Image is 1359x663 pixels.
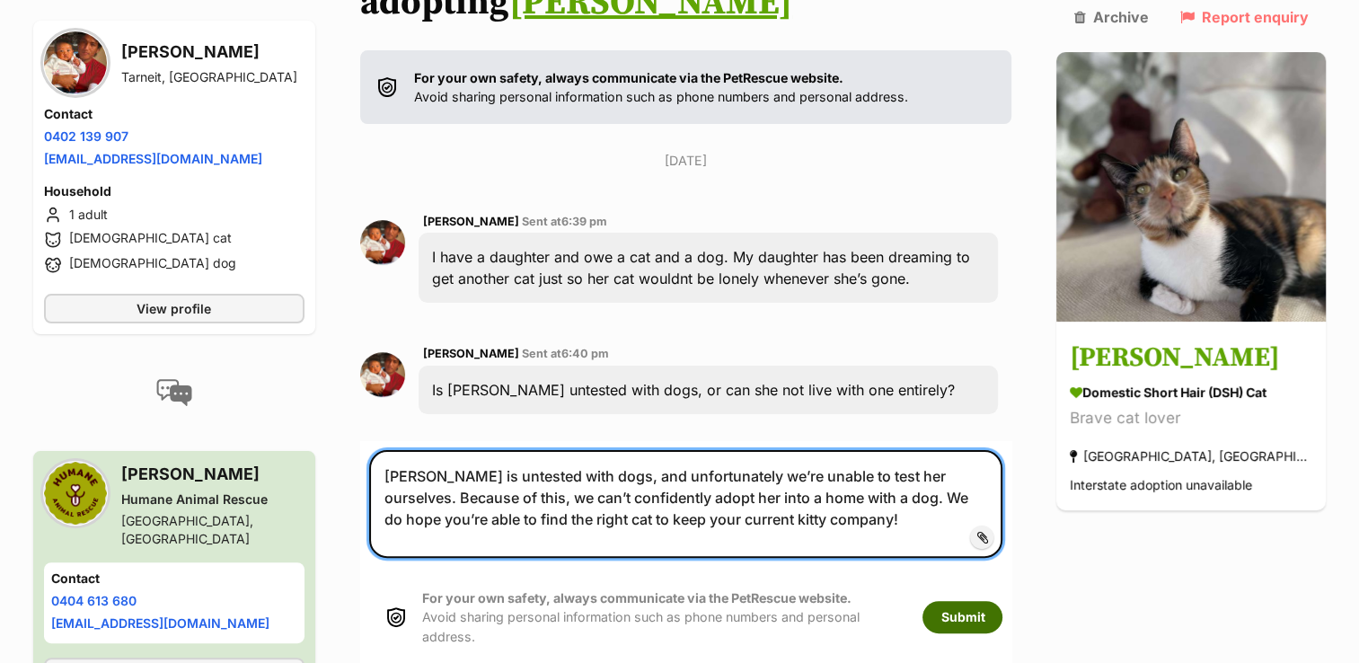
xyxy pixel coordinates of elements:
[561,347,609,360] span: 6:40 pm
[1056,52,1326,322] img: Griselda
[522,215,607,228] span: Sent at
[1070,339,1312,379] h3: [PERSON_NAME]
[1074,9,1149,25] a: Archive
[44,105,304,123] h4: Contact
[419,366,999,414] div: Is [PERSON_NAME] untested with dogs, or can she not live with one entirely?
[561,215,607,228] span: 6:39 pm
[44,182,304,200] h4: Household
[422,588,905,646] p: Avoid sharing personal information such as phone numbers and personal address.
[360,151,1012,170] p: [DATE]
[922,601,1002,633] button: Submit
[1180,9,1309,25] a: Report enquiry
[1070,384,1312,402] div: Domestic Short Hair (DSH) Cat
[414,70,843,85] strong: For your own safety, always communicate via the PetRescue website.
[121,491,304,508] div: Humane Animal Rescue
[422,590,852,606] strong: For your own safety, always communicate via the PetRescue website.
[1070,478,1252,493] span: Interstate adoption unavailable
[44,204,304,225] li: 1 adult
[423,215,519,228] span: [PERSON_NAME]
[423,347,519,360] span: [PERSON_NAME]
[44,462,107,525] img: Humane Animal Rescue profile pic
[522,347,609,360] span: Sent at
[44,128,128,144] a: 0402 139 907
[1070,445,1312,469] div: [GEOGRAPHIC_DATA], [GEOGRAPHIC_DATA]
[121,40,297,65] h3: [PERSON_NAME]
[121,68,297,86] div: Tarneit, [GEOGRAPHIC_DATA]
[44,294,304,323] a: View profile
[121,512,304,548] div: [GEOGRAPHIC_DATA], [GEOGRAPHIC_DATA]
[51,570,297,588] h4: Contact
[1070,407,1312,431] div: Brave cat lover
[44,254,304,276] li: [DEMOGRAPHIC_DATA] dog
[419,233,999,303] div: I have a daughter and owe a cat and a dog. My daughter has been dreaming to get another cat just ...
[51,615,269,631] a: [EMAIL_ADDRESS][DOMAIN_NAME]
[44,31,107,94] img: Jemy Ngun profile pic
[44,151,262,166] a: [EMAIL_ADDRESS][DOMAIN_NAME]
[360,220,405,265] img: Jemy Ngun profile pic
[156,379,192,406] img: conversation-icon-4a6f8262b818ee0b60e3300018af0b2d0b884aa5de6e9bcb8d3d4eeb1a70a7c4.svg
[137,299,211,318] span: View profile
[44,229,304,251] li: [DEMOGRAPHIC_DATA] cat
[360,352,405,397] img: Jemy Ngun profile pic
[121,462,304,487] h3: [PERSON_NAME]
[414,68,908,107] p: Avoid sharing personal information such as phone numbers and personal address.
[51,593,137,608] a: 0404 613 680
[1056,325,1326,511] a: [PERSON_NAME] Domestic Short Hair (DSH) Cat Brave cat lover [GEOGRAPHIC_DATA], [GEOGRAPHIC_DATA] ...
